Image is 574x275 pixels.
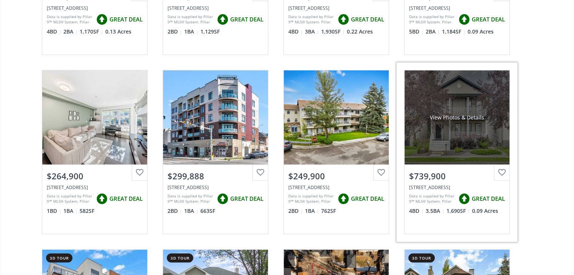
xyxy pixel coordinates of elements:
span: 0.22 Acres [347,28,373,35]
span: 1,129 SF [200,28,220,35]
img: rating icon [94,12,109,27]
a: $249,900[STREET_ADDRESS]Data is supplied by Pillar 9™ MLS® System. Pillar 9™ is the owner of the ... [276,63,397,242]
img: rating icon [336,191,351,206]
a: View Photos & Details$739,900[STREET_ADDRESS]Data is supplied by Pillar 9™ MLS® System. Pillar 9™... [397,63,517,242]
img: rating icon [457,12,472,27]
div: 99 Applegrove Crescent SE, Calgary, AB T2A 7R5 [409,5,505,11]
span: 5 BD [409,28,424,35]
img: rating icon [457,191,472,206]
div: 108 13 Avenue NE #203, Calgary, AB T2E 7Z1 [168,184,263,191]
span: GREAT DEAL [472,195,505,203]
span: 1 BA [305,207,319,215]
a: $299,888[STREET_ADDRESS]Data is supplied by Pillar 9™ MLS® System. Pillar 9™ is the owner of the ... [155,63,276,242]
span: 1 BA [184,207,199,215]
span: 1,930 SF [321,28,345,35]
span: 0.13 Acres [105,28,131,35]
span: GREAT DEAL [109,15,143,23]
div: View Photos & Details [430,114,484,121]
img: rating icon [215,12,230,27]
span: 1 BA [184,28,199,35]
span: 1,690 SF [446,207,470,215]
div: 3606 Erlton Court SW #105, Calgary, AB T2S 3A5 [288,184,384,191]
div: Data is supplied by Pillar 9™ MLS® System. Pillar 9™ is the owner of the copyright in its MLS® Sy... [47,193,92,205]
img: rating icon [94,191,109,206]
div: Data is supplied by Pillar 9™ MLS® System. Pillar 9™ is the owner of the copyright in its MLS® Sy... [409,14,455,25]
span: GREAT DEAL [109,195,143,203]
a: $264,900[STREET_ADDRESS]Data is supplied by Pillar 9™ MLS® System. Pillar 9™ is the owner of the ... [34,63,155,242]
img: rating icon [336,12,351,27]
span: 4 BD [47,28,62,35]
div: Data is supplied by Pillar 9™ MLS® System. Pillar 9™ is the owner of the copyright in its MLS® Sy... [288,14,334,25]
div: 725 4 Street NE #104, Calgary, AB T2E 3S7 [47,184,143,191]
div: Data is supplied by Pillar 9™ MLS® System. Pillar 9™ is the owner of the copyright in its MLS® Sy... [47,14,92,25]
span: GREAT DEAL [230,15,263,23]
img: rating icon [215,191,230,206]
span: 0.09 Acres [472,207,498,215]
span: 2 BD [288,207,303,215]
div: Data is supplied by Pillar 9™ MLS® System. Pillar 9™ is the owner of the copyright in its MLS® Sy... [168,193,213,205]
div: Data is supplied by Pillar 9™ MLS® System. Pillar 9™ is the owner of the copyright in its MLS® Sy... [288,193,334,205]
div: $249,900 [288,170,384,182]
span: GREAT DEAL [351,195,384,203]
span: 2 BA [63,28,78,35]
div: 1516 24 Street NW, Calgary, AB T2N 2P9 [47,5,143,11]
span: 4 BD [409,207,424,215]
span: 582 SF [80,207,94,215]
span: 2 BD [168,207,182,215]
div: 200 Brookpark Drive SW #525, Calgary, AB T2X 1J6 [168,5,263,11]
div: 5820 Bowness Road NW, Calgary, AB T3B 4Z9 [288,5,384,11]
span: 3.5 BA [426,207,445,215]
div: Data is supplied by Pillar 9™ MLS® System. Pillar 9™ is the owner of the copyright in its MLS® Sy... [409,193,455,205]
span: 762 SF [321,207,336,215]
span: 3 BA [305,28,319,35]
span: 663 SF [200,207,215,215]
div: $264,900 [47,170,143,182]
span: 1 BD [47,207,62,215]
span: 1,170 SF [80,28,103,35]
div: $739,900 [409,170,505,182]
span: 2 BA [426,28,440,35]
span: GREAT DEAL [472,15,505,23]
span: 1,184 SF [442,28,466,35]
span: GREAT DEAL [351,15,384,23]
div: $299,888 [168,170,263,182]
span: 2 BD [168,28,182,35]
span: 4 BD [288,28,303,35]
div: 210 Elgin View SE, Calgary, AB T2Z 4N3 [409,184,505,191]
span: 0.09 Acres [468,28,494,35]
span: 1 BA [63,207,78,215]
div: Data is supplied by Pillar 9™ MLS® System. Pillar 9™ is the owner of the copyright in its MLS® Sy... [168,14,213,25]
span: GREAT DEAL [230,195,263,203]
